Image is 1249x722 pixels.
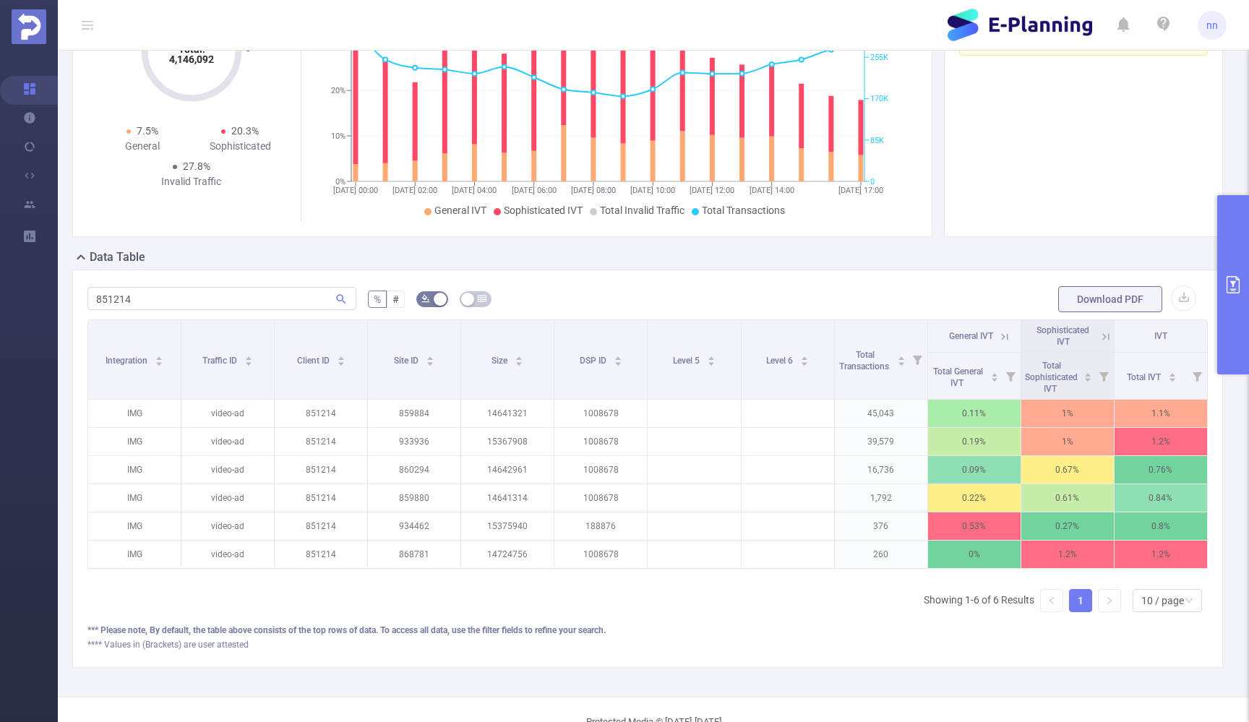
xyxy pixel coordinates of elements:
[137,125,158,137] span: 7.5%
[426,354,434,363] div: Sort
[478,294,486,303] i: icon: table
[1021,428,1114,455] p: 1%
[155,360,163,364] i: icon: caret-down
[1094,353,1114,399] i: Filter menu
[835,541,927,568] p: 260
[202,356,239,366] span: Traffic ID
[515,354,523,363] div: Sort
[1070,590,1091,611] a: 1
[1105,596,1114,605] i: icon: right
[183,160,210,172] span: 27.8%
[1083,371,1092,379] div: Sort
[554,512,647,540] p: 188876
[1168,371,1176,375] i: icon: caret-up
[1083,376,1091,380] i: icon: caret-down
[897,354,906,363] div: Sort
[368,484,460,512] p: 859880
[1115,541,1207,568] p: 1.2%
[554,456,647,484] p: 1008678
[1168,376,1176,380] i: icon: caret-down
[88,400,181,427] p: IMG
[1083,371,1091,375] i: icon: caret-up
[88,512,181,540] p: IMG
[580,356,609,366] span: DSP ID
[181,456,274,484] p: video-ad
[928,456,1021,484] p: 0.09%
[1021,456,1114,484] p: 0.67%
[933,366,983,388] span: Total General IVT
[1036,325,1089,347] span: Sophisticated IVT
[1185,596,1193,606] i: icon: down
[870,95,888,104] tspan: 170K
[870,53,888,62] tspan: 255K
[766,356,795,366] span: Level 6
[1000,353,1021,399] i: Filter menu
[707,360,715,364] i: icon: caret-down
[515,360,523,364] i: icon: caret-down
[614,354,622,363] div: Sort
[192,139,290,154] div: Sophisticated
[1115,400,1207,427] p: 1.1%
[949,331,993,341] span: General IVT
[374,293,381,305] span: %
[928,400,1021,427] p: 0.11%
[554,428,647,455] p: 1008678
[461,484,554,512] p: 14641314
[554,541,647,568] p: 1008678
[394,356,421,366] span: Site ID
[707,354,715,358] i: icon: caret-up
[1154,331,1167,341] span: IVT
[244,354,253,363] div: Sort
[673,356,702,366] span: Level 5
[87,287,356,310] input: Search...
[1187,353,1207,399] i: Filter menu
[337,354,345,363] div: Sort
[142,174,241,189] div: Invalid Traffic
[368,456,460,484] p: 860294
[275,484,367,512] p: 851214
[1127,372,1163,382] span: Total IVT
[1098,589,1121,612] li: Next Page
[181,512,274,540] p: video-ad
[630,186,675,195] tspan: [DATE] 10:00
[928,541,1021,568] p: 0%
[1141,590,1184,611] div: 10 / page
[554,400,647,427] p: 1008678
[275,512,367,540] p: 851214
[434,205,486,216] span: General IVT
[93,139,192,154] div: General
[571,186,616,195] tspan: [DATE] 08:00
[990,371,998,375] i: icon: caret-up
[554,484,647,512] p: 1008678
[1021,512,1114,540] p: 0.27%
[461,428,554,455] p: 15367908
[461,400,554,427] p: 14641321
[702,205,785,216] span: Total Transactions
[835,400,927,427] p: 45,043
[1021,541,1114,568] p: 1.2%
[614,354,622,358] i: icon: caret-up
[461,456,554,484] p: 14642961
[335,177,345,186] tspan: 0%
[1115,484,1207,512] p: 0.84%
[835,484,927,512] p: 1,792
[88,541,181,568] p: IMG
[461,512,554,540] p: 15375940
[690,186,734,195] tspan: [DATE] 12:00
[331,86,345,95] tspan: 20%
[1047,596,1056,605] i: icon: left
[245,354,253,358] i: icon: caret-up
[337,360,345,364] i: icon: caret-down
[169,53,214,65] tspan: 4,146,092
[1069,589,1092,612] li: 1
[368,428,460,455] p: 933936
[1115,456,1207,484] p: 0.76%
[275,428,367,455] p: 851214
[897,354,905,358] i: icon: caret-up
[504,205,583,216] span: Sophisticated IVT
[275,400,367,427] p: 851214
[924,589,1034,612] li: Showing 1-6 of 6 Results
[1040,589,1063,612] li: Previous Page
[928,512,1021,540] p: 0.53%
[870,136,884,145] tspan: 85K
